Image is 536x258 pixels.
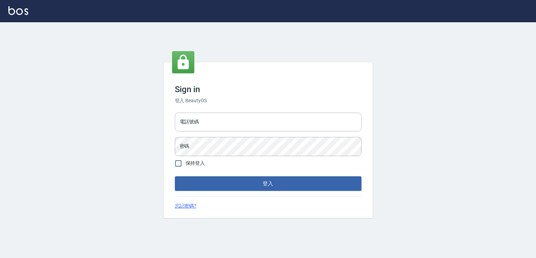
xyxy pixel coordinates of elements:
span: 保持登入 [186,160,205,167]
button: 登入 [175,176,362,191]
h6: 登入 BeautyOS [175,97,362,104]
img: Logo [8,6,28,15]
a: 忘記密碼? [175,202,197,210]
h3: Sign in [175,84,362,94]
